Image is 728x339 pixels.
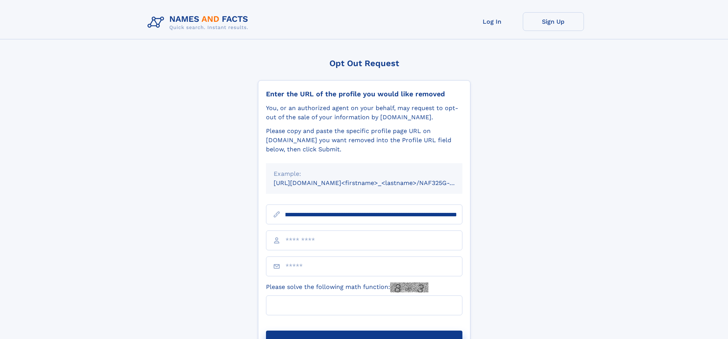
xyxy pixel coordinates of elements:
[274,179,477,187] small: [URL][DOMAIN_NAME]<firstname>_<lastname>/NAF325G-xxxxxxxx
[266,90,462,98] div: Enter the URL of the profile you would like removed
[266,104,462,122] div: You, or an authorized agent on your behalf, may request to opt-out of the sale of your informatio...
[258,58,470,68] div: Opt Out Request
[274,169,455,178] div: Example:
[144,12,255,33] img: Logo Names and Facts
[462,12,523,31] a: Log In
[266,127,462,154] div: Please copy and paste the specific profile page URL on [DOMAIN_NAME] you want removed into the Pr...
[266,282,428,292] label: Please solve the following math function:
[523,12,584,31] a: Sign Up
